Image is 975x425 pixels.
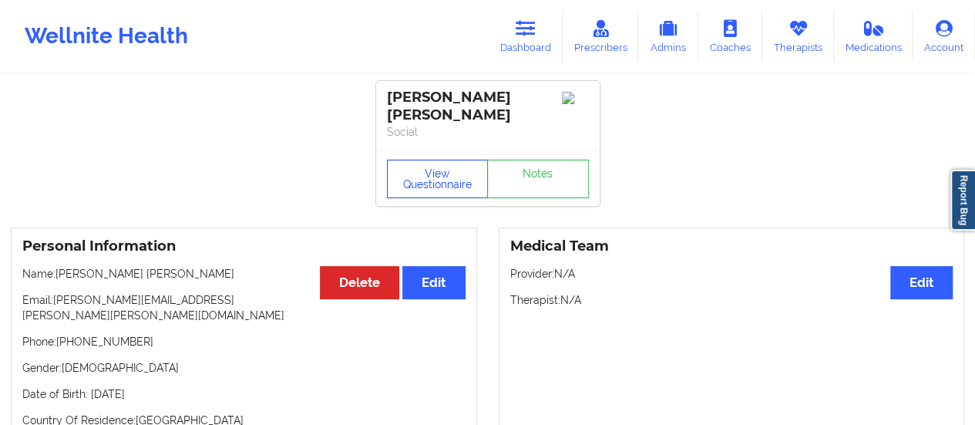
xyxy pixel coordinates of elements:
[487,160,589,198] a: Notes
[510,266,953,282] p: Provider: N/A
[402,266,465,299] button: Edit
[698,11,762,62] a: Coaches
[638,11,698,62] a: Admins
[563,11,639,62] a: Prescribers
[562,92,589,104] img: Image%2Fplaceholer-image.png
[489,11,563,62] a: Dashboard
[387,89,589,124] div: [PERSON_NAME] [PERSON_NAME]
[320,266,399,299] button: Delete
[22,266,466,282] p: Name: [PERSON_NAME] [PERSON_NAME]
[510,292,953,308] p: Therapist: N/A
[22,292,466,323] p: Email: [PERSON_NAME][EMAIL_ADDRESS][PERSON_NAME][PERSON_NAME][DOMAIN_NAME]
[890,266,953,299] button: Edit
[510,238,953,255] h3: Medical Team
[22,334,466,349] p: Phone: [PHONE_NUMBER]
[913,11,975,62] a: Account
[762,11,834,62] a: Therapists
[22,386,466,402] p: Date of Birth: [DATE]
[22,238,466,255] h3: Personal Information
[950,170,975,231] a: Report Bug
[387,124,589,140] p: Social
[834,11,913,62] a: Medications
[22,360,466,376] p: Gender: [DEMOGRAPHIC_DATA]
[387,160,489,198] button: View Questionnaire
